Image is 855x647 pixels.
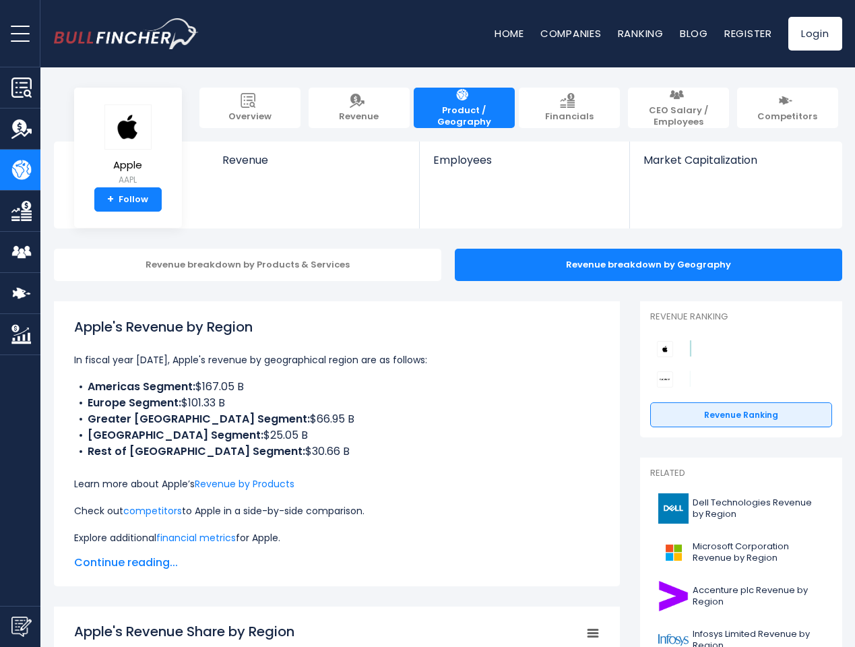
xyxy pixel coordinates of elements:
[628,88,729,128] a: CEO Salary / Employees
[693,541,824,564] span: Microsoft Corporation Revenue by Region
[74,395,600,411] li: $101.33 B
[657,341,673,357] img: Apple competitors logo
[680,26,708,40] a: Blog
[74,411,600,427] li: $66.95 B
[74,555,600,571] span: Continue reading...
[788,17,842,51] a: Login
[519,88,620,128] a: Financials
[643,154,827,166] span: Market Capitalization
[104,160,152,171] span: Apple
[309,88,410,128] a: Revenue
[209,142,420,189] a: Revenue
[657,371,673,388] img: Sony Group Corporation competitors logo
[88,379,195,394] b: Americas Segment:
[693,585,824,608] span: Accenture plc Revenue by Region
[650,578,832,615] a: Accenture plc Revenue by Region
[495,26,524,40] a: Home
[658,581,689,611] img: ACN logo
[658,537,689,567] img: MSFT logo
[724,26,772,40] a: Register
[88,395,181,410] b: Europe Segment:
[737,88,838,128] a: Competitors
[757,111,817,123] span: Competitors
[74,503,600,519] p: Check out to Apple in a side-by-side comparison.
[107,193,114,206] strong: +
[222,154,406,166] span: Revenue
[199,88,300,128] a: Overview
[74,352,600,368] p: In fiscal year [DATE], Apple's revenue by geographical region are as follows:
[414,88,515,128] a: Product / Geography
[74,427,600,443] li: $25.05 B
[74,317,600,337] h1: Apple's Revenue by Region
[658,493,689,524] img: DELL logo
[94,187,162,212] a: +Follow
[123,504,182,518] a: competitors
[635,105,722,128] span: CEO Salary / Employees
[650,311,832,323] p: Revenue Ranking
[420,142,629,189] a: Employees
[74,443,600,460] li: $30.66 B
[228,111,272,123] span: Overview
[74,379,600,395] li: $167.05 B
[339,111,379,123] span: Revenue
[650,468,832,479] p: Related
[88,411,310,427] b: Greater [GEOGRAPHIC_DATA] Segment:
[54,249,441,281] div: Revenue breakdown by Products & Services
[156,531,236,545] a: financial metrics
[650,402,832,428] a: Revenue Ranking
[455,249,842,281] div: Revenue breakdown by Geography
[54,18,199,49] a: Go to homepage
[88,427,263,443] b: [GEOGRAPHIC_DATA] Segment:
[650,534,832,571] a: Microsoft Corporation Revenue by Region
[104,174,152,186] small: AAPL
[420,105,508,128] span: Product / Geography
[104,104,152,188] a: Apple AAPL
[74,622,294,641] tspan: Apple's Revenue Share by Region
[630,142,840,189] a: Market Capitalization
[540,26,602,40] a: Companies
[74,476,600,492] p: Learn more about Apple’s
[545,111,594,123] span: Financials
[433,154,616,166] span: Employees
[618,26,664,40] a: Ranking
[195,477,294,491] a: Revenue by Products
[74,530,600,546] p: Explore additional for Apple.
[54,18,199,49] img: bullfincher logo
[650,490,832,527] a: Dell Technologies Revenue by Region
[88,443,305,459] b: Rest of [GEOGRAPHIC_DATA] Segment:
[693,497,824,520] span: Dell Technologies Revenue by Region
